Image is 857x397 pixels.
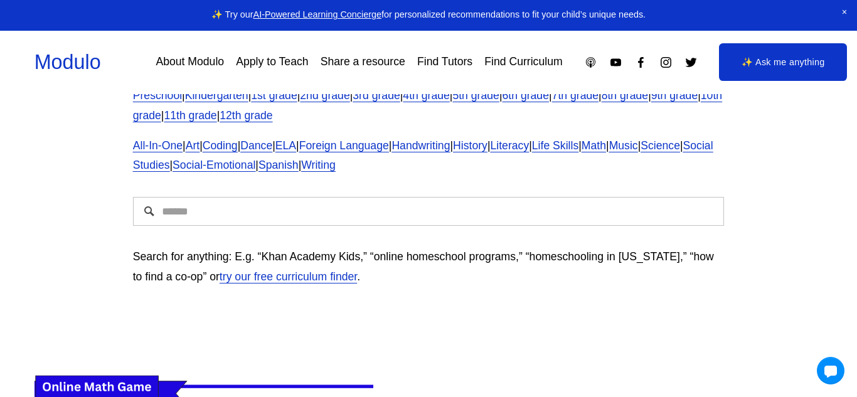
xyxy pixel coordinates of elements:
a: Writing [301,159,336,171]
p: | | | | | | | | | | | | | | | | [133,136,725,176]
a: 1st grade [251,89,297,102]
a: 4th grade [403,89,449,102]
a: Literacy [490,139,529,152]
a: 5th grade [452,89,499,102]
a: Music [609,139,638,152]
a: Social Studies [133,139,713,172]
a: Social-Emotional [173,159,255,171]
a: 11th grade [164,109,216,122]
a: Instagram [659,56,673,69]
a: 3rd grade [353,89,400,102]
a: ✨ Ask me anything [719,43,847,81]
a: Life Skills [532,139,578,152]
a: Dance [240,139,272,152]
a: 12th grade [220,109,272,122]
a: 9th grade [651,89,698,102]
a: Preschool [133,89,182,102]
a: try our free curriculum finder [220,270,357,283]
a: Math [582,139,606,152]
a: Science [641,139,680,152]
a: Foreign Language [299,139,389,152]
a: ELA [275,139,296,152]
a: Spanish [258,159,299,171]
a: Handwriting [391,139,450,152]
a: AI-Powered Learning Concierge [253,9,381,19]
a: 8th grade [602,89,648,102]
a: Apple Podcasts [584,56,597,69]
input: Search [133,197,725,226]
a: Find Curriculum [484,51,562,73]
a: 2nd grade [300,89,349,102]
a: Find Tutors [417,51,472,73]
a: 6th grade [503,89,549,102]
a: Coding [203,139,238,152]
a: All-In-One [133,139,183,152]
a: 10th grade [133,89,722,122]
a: Share a resource [321,51,405,73]
a: Kindergarten [185,89,248,102]
a: History [453,139,487,152]
a: Facebook [634,56,647,69]
a: YouTube [609,56,622,69]
a: Modulo [35,51,101,73]
a: Apply to Teach [236,51,308,73]
a: About Modulo [156,51,224,73]
a: Art [186,139,200,152]
p: Search for anything: E.g. “Khan Academy Kids,” “online homeschool programs,” “homeschooling in [U... [133,247,725,287]
p: | | | | | | | | | | | | | [133,86,725,126]
a: Twitter [684,56,698,69]
a: 7th grade [552,89,599,102]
